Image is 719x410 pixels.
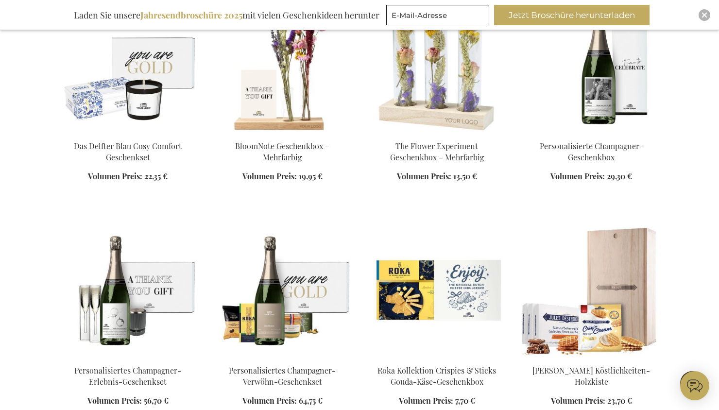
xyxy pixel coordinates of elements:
img: Roka Collection Crispies & Sticks Gouda Cheese Gift Box [367,221,506,357]
a: BloomNote Geschenkbox – Mehrfarbig [235,141,329,162]
span: 56,70 € [144,395,169,406]
a: Personalisiertes Champagner-Erlebnis-Geschenkset [58,353,197,362]
span: Volumen Preis: [242,171,297,181]
span: 23,70 € [607,395,632,406]
a: Volumen Preis: 7,70 € [399,395,475,407]
img: Personalisiertes Champagner-Verwöhn-Geschenkset [213,221,352,357]
a: Delft's Cosy Comfort Gift Set [58,129,197,138]
b: Jahresendbroschüre 2025 [140,9,242,21]
span: Volumen Preis: [88,171,142,181]
span: 19,95 € [299,171,323,181]
a: The Flower Experiment Geschenkbox – Mehrfarbig [390,141,484,162]
a: Jules Destrooper Delights Wooden Box Personalised [522,353,661,362]
span: 7,70 € [455,395,475,406]
a: Volumen Preis: 56,70 € [87,395,169,407]
a: Volumen Preis: 13,50 € [397,171,477,182]
a: Roka Kollektion Crispies & Sticks Gouda-Käse-Geschenkbox [377,365,496,387]
span: Volumen Preis: [87,395,142,406]
span: Volumen Preis: [550,171,605,181]
span: Volumen Preis: [399,395,453,406]
a: BloomNote Gift Box - Multicolor [213,129,352,138]
span: 13,50 € [453,171,477,181]
a: Das Delfter Blau Cosy Comfort Geschenkset [74,141,182,162]
a: Personalisiertes Champagner-Verwöhn-Geschenkset [229,365,336,387]
div: Close [699,9,710,21]
a: Volumen Preis: 64,75 € [242,395,323,407]
a: The Flower Experiment Gift Box - Multi [367,129,506,138]
a: Volumen Preis: 23,70 € [551,395,632,407]
span: 64,75 € [299,395,323,406]
input: E-Mail-Adresse [386,5,489,25]
span: Volumen Preis: [551,395,605,406]
img: Jules Destrooper Delights Wooden Box Personalised [522,221,661,357]
a: Volumen Preis: 22,35 € [88,171,168,182]
button: Jetzt Broschüre herunterladen [494,5,650,25]
img: Close [702,12,707,18]
span: Volumen Preis: [397,171,451,181]
iframe: belco-activator-frame [680,371,709,400]
a: Personalisiertes Champagner-Erlebnis-Geschenkset [74,365,181,387]
a: [PERSON_NAME] Köstlichkeiten-Holzkiste [532,365,650,387]
a: Personalisierte Champagner-Geschenkbox [522,129,661,138]
a: Volumen Preis: 29,30 € [550,171,632,182]
span: 29,30 € [607,171,632,181]
a: Volumen Preis: 19,95 € [242,171,323,182]
a: Personalisierte Champagner-Geschenkbox [540,141,643,162]
a: Roka Collection Crispies & Sticks Gouda Cheese Gift Box [367,353,506,362]
img: Personalisiertes Champagner-Erlebnis-Geschenkset [58,221,197,357]
div: Laden Sie unsere mit vielen Geschenkideen herunter [69,5,384,25]
span: Volumen Preis: [242,395,297,406]
a: Personalisiertes Champagner-Verwöhn-Geschenkset [213,353,352,362]
span: 22,35 € [144,171,168,181]
form: marketing offers and promotions [386,5,492,28]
